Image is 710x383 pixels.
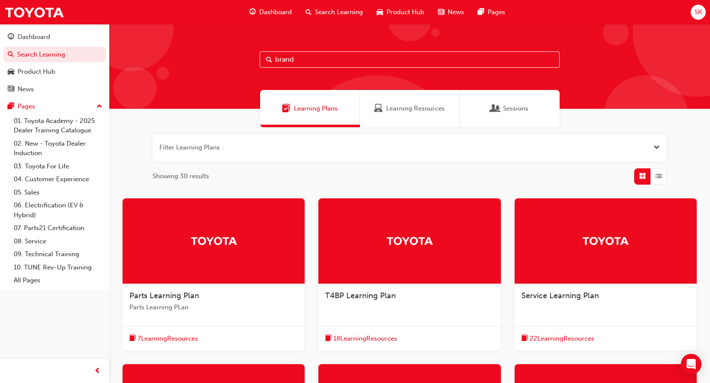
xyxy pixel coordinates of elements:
div: Open Intercom Messenger [681,354,701,374]
img: Trak [4,3,64,22]
span: Search Learning [315,7,363,17]
a: 07. Parts21 Certification [10,221,106,235]
span: guage-icon [249,7,256,18]
a: 02. New - Toyota Dealer Induction [10,137,106,160]
a: 06. Electrification (EV & Hybrid) [10,199,106,221]
a: 08. Service [10,235,106,248]
span: Learning Resources [374,104,383,114]
a: Product Hub [3,64,106,80]
span: Grid [639,171,646,181]
button: SK [691,5,706,20]
span: SK [695,7,702,17]
span: Sessions [503,104,528,114]
a: 01. Toyota Academy - 2025 Dealer Training Catalogue [10,114,106,137]
span: search-icon [8,51,14,59]
input: Search... [260,51,560,68]
button: Pages [3,99,106,114]
span: car-icon [8,68,14,76]
span: Learning Resources [386,104,445,114]
span: prev-icon [94,366,101,377]
span: T4BP Learning Plan [325,291,396,300]
span: news-icon [8,86,14,93]
a: Search Learning [3,47,106,63]
button: book-icon18LearningResources [325,333,397,344]
img: Trak [386,233,433,248]
span: guage-icon [8,33,14,41]
span: Service Learning Plan [521,291,599,300]
a: TrakService Learning Planbook-icon22LearningResources [515,198,697,351]
a: 03. Toyota For Life [10,160,106,173]
span: 22 Learning Resources [530,334,594,344]
span: Showing 30 results [153,171,209,181]
span: Learning Plans [294,104,338,114]
span: book-icon [325,333,332,344]
a: pages-iconPages [471,3,512,21]
div: Pages [18,102,35,111]
a: TrakParts Learning PlanParts Learning PLanbook-icon7LearningResources [123,198,305,351]
button: Open the filter [653,143,660,153]
a: 10. TUNE Rev-Up Training [10,261,106,274]
button: book-icon22LearningResources [521,333,594,344]
button: book-icon7LearningResources [129,333,198,344]
img: Trak [582,233,629,248]
a: search-iconSearch Learning [299,3,370,21]
a: guage-iconDashboard [243,3,299,21]
a: news-iconNews [431,3,471,21]
a: Dashboard [3,29,106,45]
a: 05. Sales [10,186,106,199]
span: book-icon [521,333,528,344]
span: 18 Learning Resources [333,334,397,344]
a: car-iconProduct Hub [370,3,431,21]
span: Product Hub [386,7,424,17]
div: News [18,84,34,94]
a: TrakT4BP Learning Planbook-icon18LearningResources [318,198,500,351]
span: Search [266,55,272,65]
a: Learning PlansLearning Plans [260,90,360,127]
button: DashboardSearch LearningProduct HubNews [3,27,106,99]
span: Dashboard [259,7,292,17]
span: pages-icon [478,7,484,18]
span: up-icon [96,101,102,112]
span: Parts Learning Plan [129,291,199,300]
a: 04. Customer Experience [10,173,106,186]
a: Learning ResourcesLearning Resources [360,90,460,127]
span: car-icon [377,7,383,18]
span: Pages [488,7,505,17]
span: search-icon [306,7,312,18]
div: Product Hub [18,67,55,77]
a: News [3,81,106,97]
span: pages-icon [8,103,14,111]
span: News [448,7,464,17]
img: Trak [190,233,237,248]
span: Sessions [491,104,500,114]
a: All Pages [10,274,106,287]
span: Learning Plans [282,104,291,114]
span: 7 Learning Resources [138,334,198,344]
span: book-icon [129,333,136,344]
a: 09. Technical Training [10,248,106,261]
span: news-icon [438,7,444,18]
span: List [656,171,662,181]
a: SessionsSessions [460,90,560,127]
div: Dashboard [18,32,50,42]
span: Parts Learning PLan [129,302,298,312]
